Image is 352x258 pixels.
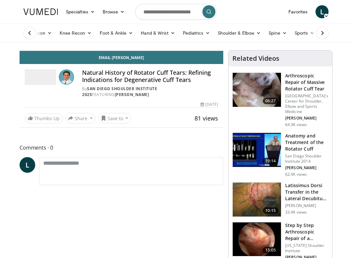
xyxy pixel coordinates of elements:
a: Email [PERSON_NAME] [20,51,223,64]
img: San Diego Shoulder Institute 2025 [25,69,56,85]
p: 33.4K views [285,210,307,215]
a: Pediatrics [179,26,214,40]
span: 06:27 [263,98,278,104]
span: 15:05 [263,247,278,253]
a: 10:15 Latissimus Dorsi Transfer in the Lateral Decubitus Position [PERSON_NAME] 33.4K views [232,182,328,217]
a: [PERSON_NAME] [115,92,149,97]
p: [PERSON_NAME] [285,165,328,170]
h3: Anatomy and Treatment of the Rotator Cuff [285,133,328,152]
input: Search topics, interventions [135,4,217,20]
img: 281021_0002_1.png.150x105_q85_crop-smart_upscale.jpg [233,73,281,107]
a: Knee Recon [56,26,96,40]
a: Specialties [62,5,99,18]
h3: Arthroscopic Repair of Massive Rotator Cuff Tear [285,73,328,92]
p: 62.4K views [285,172,307,177]
a: San Diego Shoulder Institute 2025 [82,86,157,97]
a: 19:14 Anatomy and Treatment of the Rotator Cuff San Diego Shoulder Institute 2014 [PERSON_NAME] 6... [232,133,328,177]
a: Shoulder & Elbow [214,26,265,40]
div: By FEATURING [82,86,218,98]
a: 06:27 Arthroscopic Repair of Massive Rotator Cuff Tear [GEOGRAPHIC_DATA]'s Center for Shoulder, E... [232,73,328,127]
a: L [20,157,35,173]
a: Hand & Wrist [137,26,179,40]
h4: Related Videos [232,55,279,62]
span: Comments 0 [20,143,223,152]
p: [GEOGRAPHIC_DATA]'s Center for Shoulder, Elbow and Sports Medicine [285,93,328,114]
span: 81 views [195,114,218,122]
img: Avatar [59,69,74,85]
p: [US_STATE] Shoulder Institute [285,243,328,253]
img: 38501_0000_3.png.150x105_q85_crop-smart_upscale.jpg [233,183,281,217]
a: Sports [291,26,319,40]
img: 58008271-3059-4eea-87a5-8726eb53a503.150x105_q85_crop-smart_upscale.jpg [233,133,281,167]
button: Save to [98,113,131,123]
p: [PERSON_NAME] [285,116,328,121]
h4: Natural History of Rotator Cuff Tears: Refining Indications for Degenerative Cuff Tears [82,69,218,83]
img: 7cd5bdb9-3b5e-40f2-a8f4-702d57719c06.150x105_q85_crop-smart_upscale.jpg [233,222,281,256]
a: Foot & Ankle [96,26,137,40]
a: Browse [99,5,129,18]
div: [DATE] [200,102,218,107]
span: 10:15 [263,207,278,214]
p: San Diego Shoulder Institute 2014 [285,153,328,164]
a: L [315,5,329,18]
span: 19:14 [263,158,278,164]
p: [PERSON_NAME] [285,203,328,208]
a: Thumbs Up [25,113,63,123]
h3: Step by Step Arthroscopic Repair of a Massive Rotator Cuff Tear [285,222,328,242]
a: Spine [265,26,290,40]
a: Favorites [285,5,312,18]
h3: Latissimus Dorsi Transfer in the Lateral Decubitus Position [285,182,328,202]
img: VuMedi Logo [23,8,58,15]
button: Share [65,113,95,123]
p: 64.3K views [285,122,307,127]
